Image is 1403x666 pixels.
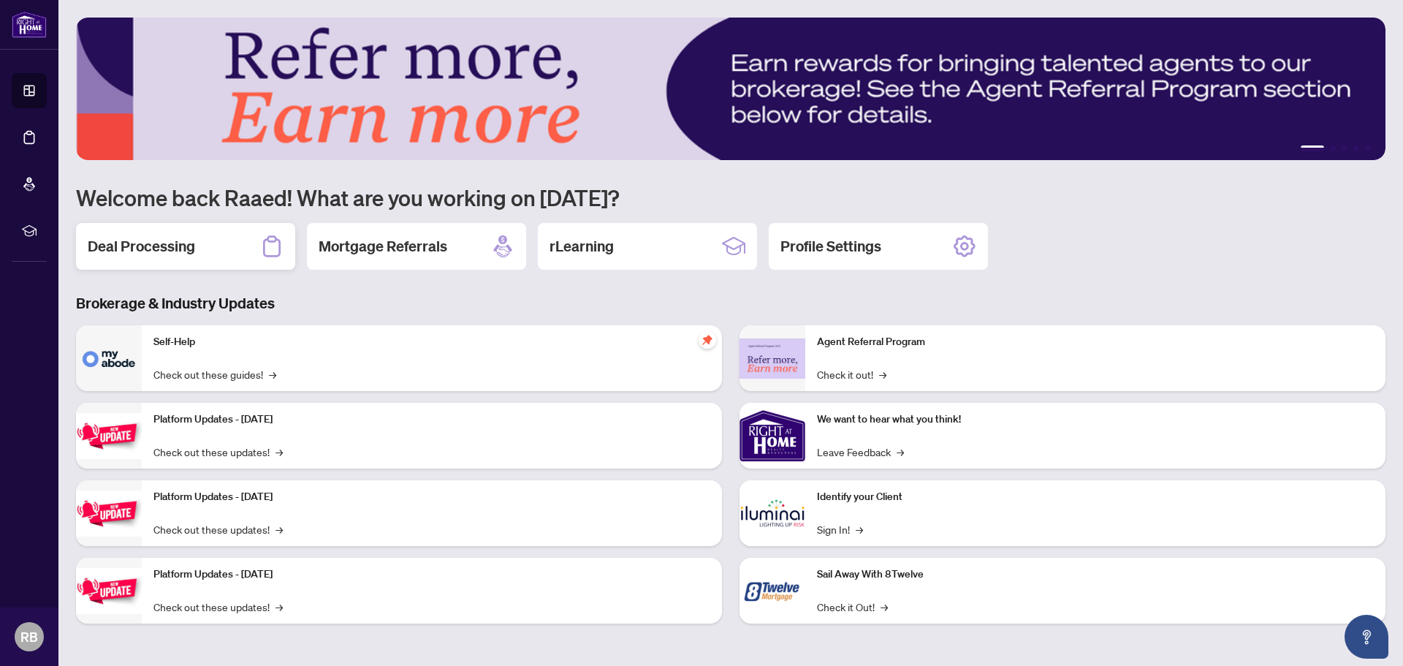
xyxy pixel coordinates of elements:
[739,480,805,546] img: Identify your Client
[739,558,805,624] img: Sail Away With 8Twelve
[817,489,1374,505] p: Identify your Client
[817,366,886,382] a: Check it out!→
[76,183,1385,211] h1: Welcome back Raaed! What are you working on [DATE]?
[1353,145,1359,151] button: 4
[153,366,276,382] a: Check out these guides!→
[739,338,805,379] img: Agent Referral Program
[1330,145,1336,151] button: 2
[817,334,1374,350] p: Agent Referral Program
[76,491,142,537] img: Platform Updates - July 8, 2025
[153,521,283,537] a: Check out these updates!→
[12,11,47,38] img: logo
[817,599,888,615] a: Check it Out!→
[319,236,447,257] h2: Mortgage Referrals
[76,293,1385,314] h3: Brokerage & Industry Updates
[550,236,614,257] h2: rLearning
[897,444,904,460] span: →
[275,444,283,460] span: →
[1342,145,1347,151] button: 3
[269,366,276,382] span: →
[1365,145,1371,151] button: 5
[780,236,881,257] h2: Profile Settings
[1345,615,1388,659] button: Open asap
[88,236,195,257] h2: Deal Processing
[76,413,142,459] img: Platform Updates - July 21, 2025
[76,18,1385,160] img: Slide 0
[881,599,888,615] span: →
[699,331,716,349] span: pushpin
[275,599,283,615] span: →
[153,599,283,615] a: Check out these updates!→
[76,325,142,391] img: Self-Help
[275,521,283,537] span: →
[879,366,886,382] span: →
[817,412,1374,428] p: We want to hear what you think!
[153,412,710,428] p: Platform Updates - [DATE]
[856,521,863,537] span: →
[817,567,1374,583] p: Sail Away With 8Twelve
[817,444,904,460] a: Leave Feedback→
[153,489,710,505] p: Platform Updates - [DATE]
[76,568,142,614] img: Platform Updates - June 23, 2025
[817,521,863,537] a: Sign In!→
[153,334,710,350] p: Self-Help
[1301,145,1324,151] button: 1
[739,403,805,469] img: We want to hear what you think!
[153,444,283,460] a: Check out these updates!→
[153,567,710,583] p: Platform Updates - [DATE]
[20,627,38,647] span: RB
